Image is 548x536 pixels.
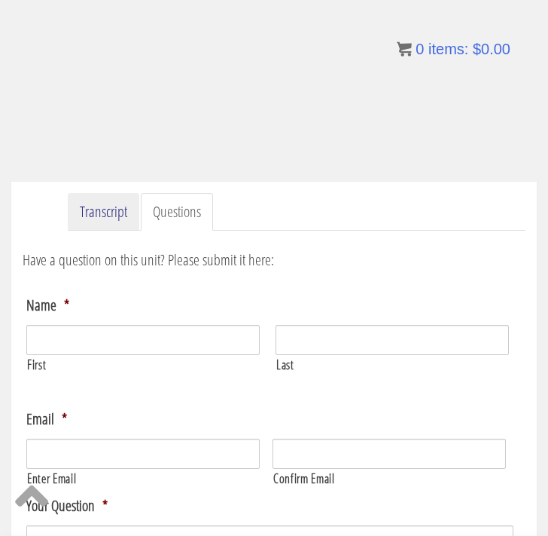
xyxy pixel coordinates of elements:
a: Questions [141,193,213,231]
label: First [27,356,260,374]
bdi: 0.00 [473,41,510,57]
label: Confirm Email [273,470,506,488]
a: 0 items: $0.00 [397,41,510,57]
a: Transcript [68,193,139,231]
label: Enter Email [27,470,260,488]
label: Your Question [26,496,108,516]
label: Name [26,296,69,315]
img: icon11.png [397,41,412,57]
span: items: [428,41,468,57]
p: Have a question on this unit? Please submit it here: [23,249,525,271]
span: 0 [416,41,424,57]
span: $ [473,41,481,57]
label: Last [276,356,509,374]
label: Email [26,409,67,429]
